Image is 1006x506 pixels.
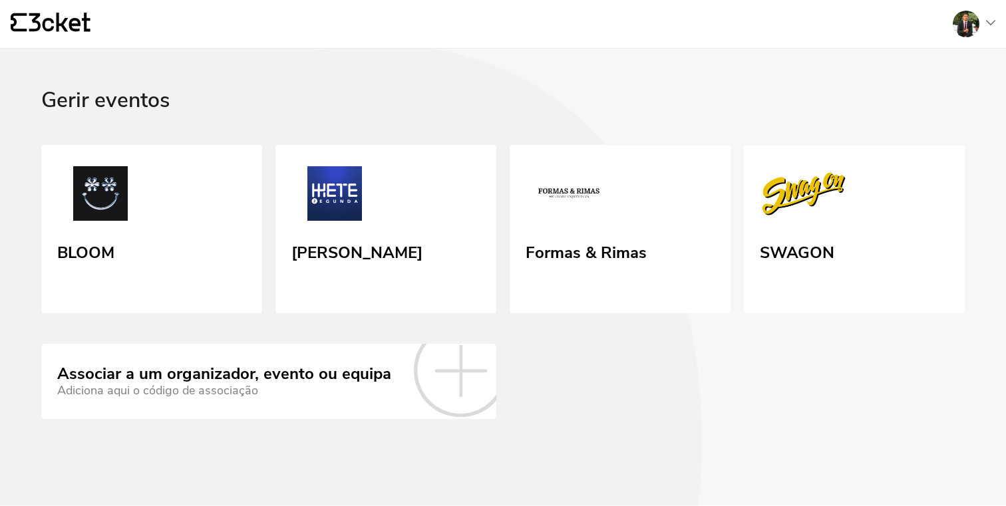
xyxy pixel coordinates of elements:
a: Associar a um organizador, evento ou equipa Adiciona aqui o código de associação [41,344,496,418]
div: BLOOM [57,239,114,263]
div: Adiciona aqui o código de associação [57,384,391,398]
a: {' '} [11,13,90,35]
img: Feng Shui [291,166,378,226]
img: BLOOM [57,166,144,226]
a: BLOOM BLOOM [41,145,262,314]
div: [PERSON_NAME] [291,239,422,263]
div: SWAGON [760,239,834,263]
a: Formas & Rimas Formas & Rimas [510,145,731,314]
div: Gerir eventos [41,88,965,145]
img: Formas & Rimas [526,166,612,226]
g: {' '} [11,13,27,32]
a: Feng Shui [PERSON_NAME] [275,145,496,314]
div: Associar a um organizador, evento ou equipa [57,365,391,384]
a: SWAGON SWAGON [744,145,965,314]
div: Formas & Rimas [526,239,647,263]
img: SWAGON [760,166,846,226]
